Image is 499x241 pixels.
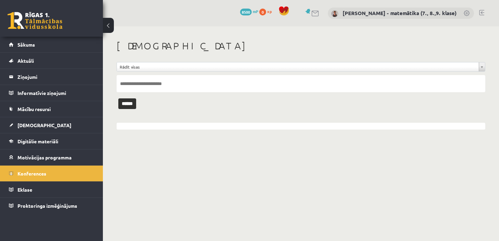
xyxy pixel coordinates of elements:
span: 0 [259,9,266,15]
span: Eklase [17,186,32,193]
span: Motivācijas programma [17,154,72,160]
img: Irēna Roze - matemātika (7., 8.,9. klase) [331,10,338,17]
a: Aktuāli [9,53,94,69]
a: Eklase [9,182,94,197]
span: [DEMOGRAPHIC_DATA] [17,122,71,128]
a: [PERSON_NAME] - matemātika (7., 8.,9. klase) [343,10,456,16]
a: Digitālie materiāli [9,133,94,149]
span: Konferences [17,170,46,177]
span: Mācību resursi [17,106,51,112]
a: Informatīvie ziņojumi [9,85,94,101]
legend: Informatīvie ziņojumi [17,85,94,101]
a: 0 xp [259,9,275,14]
h1: [DEMOGRAPHIC_DATA] [117,40,485,52]
span: Rādīt visas [120,62,476,71]
legend: Ziņojumi [17,69,94,85]
span: mP [253,9,258,14]
a: Motivācijas programma [9,149,94,165]
span: Sākums [17,41,35,48]
a: Mācību resursi [9,101,94,117]
a: Proktoringa izmēģinājums [9,198,94,214]
a: Sākums [9,37,94,52]
span: Digitālie materiāli [17,138,58,144]
a: Ziņojumi [9,69,94,85]
span: Aktuāli [17,58,34,64]
a: Rīgas 1. Tālmācības vidusskola [8,12,62,29]
span: 8500 [240,9,252,15]
span: xp [267,9,272,14]
a: Konferences [9,166,94,181]
a: [DEMOGRAPHIC_DATA] [9,117,94,133]
a: 8500 mP [240,9,258,14]
span: Proktoringa izmēģinājums [17,203,77,209]
a: Rādīt visas [117,62,485,71]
